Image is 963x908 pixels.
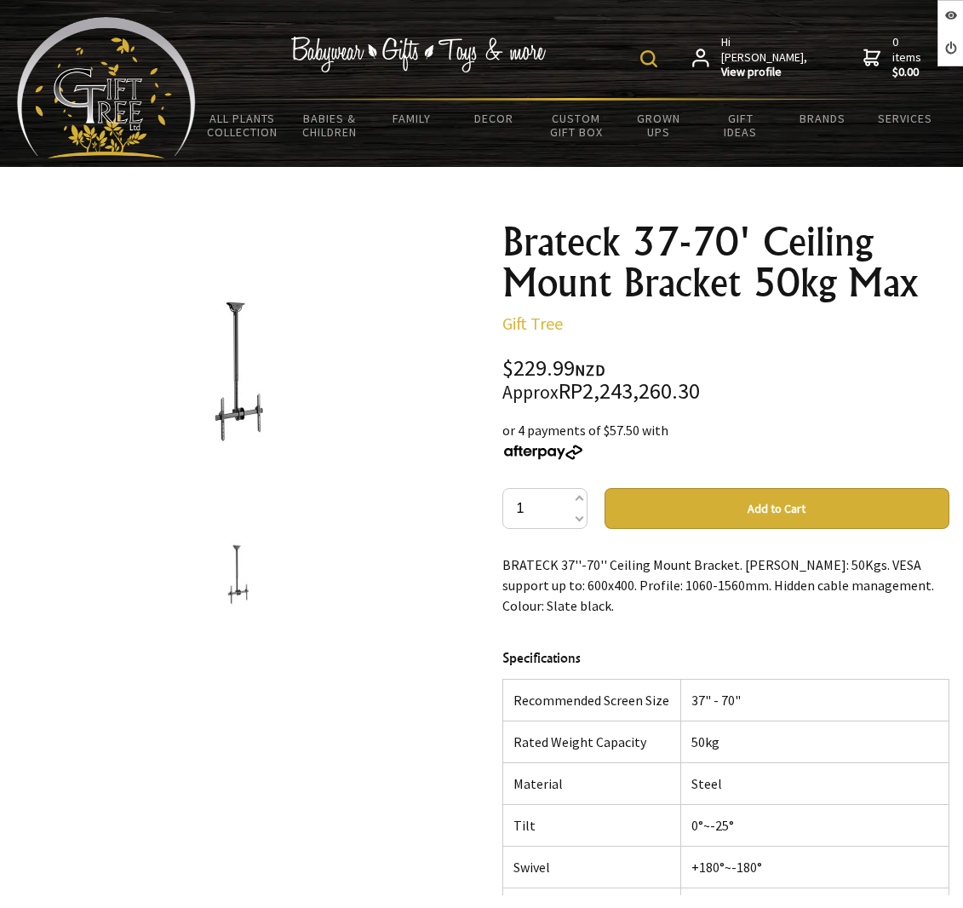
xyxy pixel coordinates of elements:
td: Material [502,763,681,805]
a: Grown Ups [617,101,700,150]
a: Decor [453,101,536,136]
td: Rated Weight Capacity [502,721,681,763]
div: $229.99 RP2,243,260.30 [502,358,950,403]
td: Steel [681,763,949,805]
img: Brateck 37-70' Ceiling Mount Bracket 50kg Max [205,542,270,606]
a: Services [864,101,947,136]
td: 0°~-25° [681,805,949,847]
a: Hi [PERSON_NAME],View profile [692,35,809,80]
img: Afterpay [502,445,584,460]
div: or 4 payments of $57.50 with [502,420,950,461]
strong: View profile [721,65,809,80]
img: product search [640,50,657,67]
span: Hi [PERSON_NAME], [721,35,809,80]
a: All Plants Collection [196,101,289,150]
img: Babyware - Gifts - Toys and more... [17,17,196,158]
td: Tilt [502,805,681,847]
span: 0 items [892,34,925,80]
a: Custom Gift Box [536,101,618,150]
img: Babywear - Gifts - Toys & more [290,37,546,72]
a: Gift Ideas [700,101,782,150]
button: Add to Cart [605,488,950,529]
td: Swivel [502,847,681,888]
small: Approx [502,381,559,404]
a: Brands [782,101,864,136]
strong: $0.00 [892,65,925,80]
h4: Specifications [502,647,950,669]
p: BRATECK 37''-70'' Ceiling Mount Bracket. [PERSON_NAME]: 50Kgs. VESA support up to: 600x400. Profi... [502,555,950,616]
td: 37" - 70" [681,680,949,721]
h1: Brateck 37-70' Ceiling Mount Bracket 50kg Max [502,221,950,303]
span: NZD [575,360,605,380]
td: Recommended Screen Size [502,680,681,721]
a: Gift Tree [502,313,563,334]
a: 0 items$0.00 [863,35,925,80]
a: Family [371,101,454,136]
td: +180°~-180° [681,847,949,888]
td: 50kg [681,721,949,763]
a: Babies & Children [289,101,371,150]
img: Brateck 37-70' Ceiling Mount Bracket 50kg Max [161,294,314,447]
